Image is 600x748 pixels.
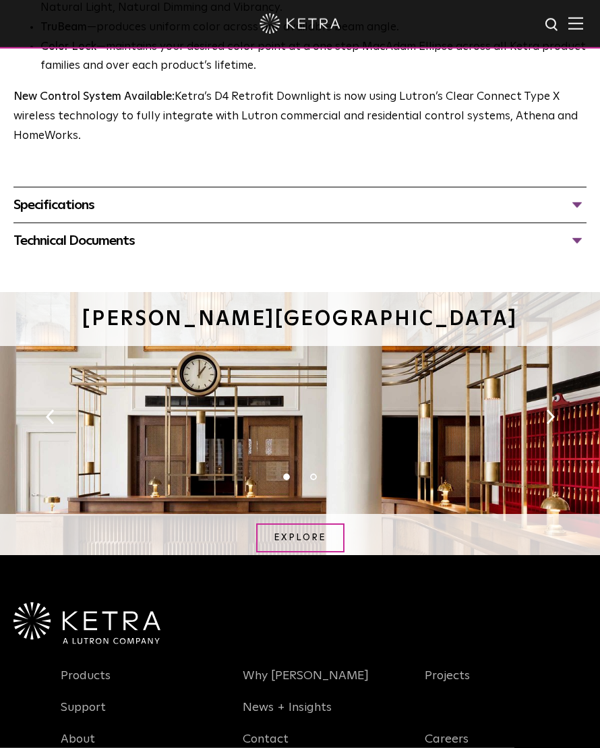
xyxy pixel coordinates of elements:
[13,91,175,103] strong: New Control System Available:
[243,668,369,699] a: Why [PERSON_NAME]
[425,668,470,699] a: Projects
[13,88,587,146] p: Ketra’s D4 Retrofit Downlight is now using Lutron’s Clear Connect Type X wireless technology to f...
[543,408,557,426] button: Next
[568,17,583,30] img: Hamburger%20Nav.svg
[61,700,106,731] a: Support
[283,473,290,480] button: 1
[13,230,587,252] div: Technical Documents
[13,194,587,216] div: Specifications
[13,602,160,644] img: Ketra-aLutronCo_White_RGB
[40,41,96,53] strong: Color Lock
[61,668,111,699] a: Products
[43,408,57,426] button: Previous
[310,473,317,480] button: 2
[40,38,587,77] li: —maintains your desired color point at a one step MacAdam Ellipse across all Ketra product famili...
[544,17,561,34] img: search icon
[61,668,587,731] div: Navigation Menu
[256,523,344,552] a: EXPLORE
[243,700,332,731] a: News + Insights
[260,13,340,34] img: ketra-logo-2019-white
